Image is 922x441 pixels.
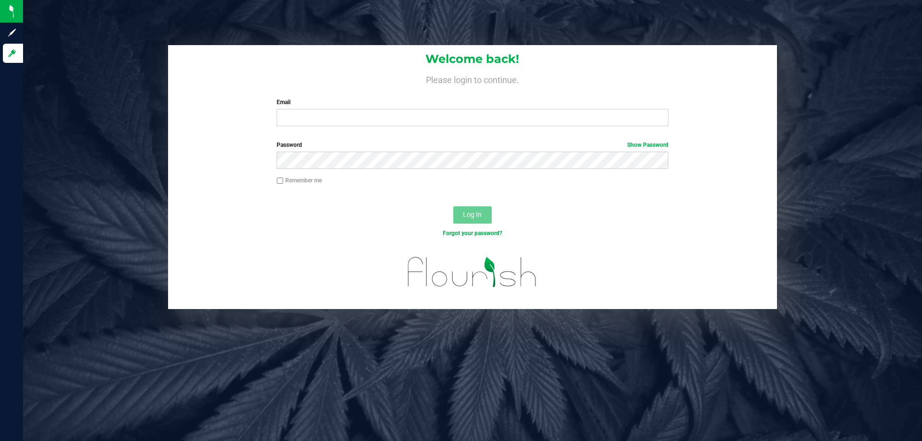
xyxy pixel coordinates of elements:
[443,230,502,237] a: Forgot your password?
[463,211,482,218] span: Log In
[277,178,283,184] input: Remember me
[277,142,302,148] span: Password
[453,206,492,224] button: Log In
[168,53,777,65] h1: Welcome back!
[7,28,17,37] inline-svg: Sign up
[168,73,777,84] h4: Please login to continue.
[277,98,668,107] label: Email
[396,248,548,297] img: flourish_logo.svg
[627,142,668,148] a: Show Password
[277,176,322,185] label: Remember me
[7,48,17,58] inline-svg: Log in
